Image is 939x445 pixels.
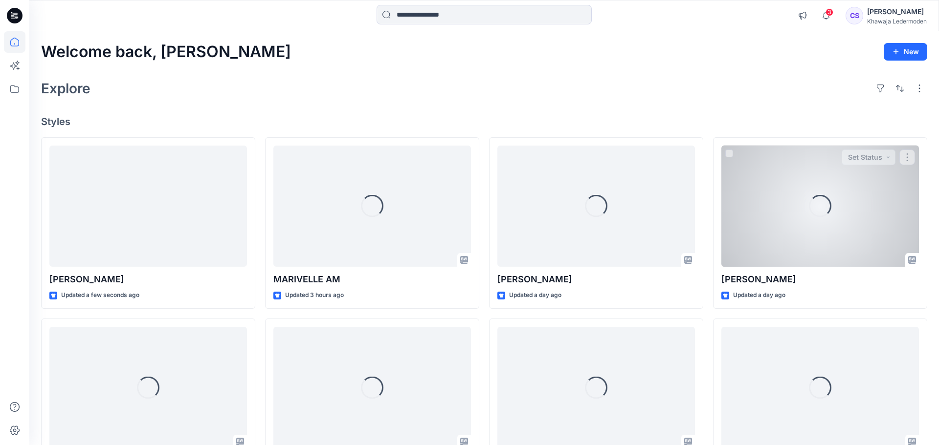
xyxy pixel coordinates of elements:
[285,290,344,300] p: Updated 3 hours ago
[41,81,90,96] h2: Explore
[273,273,471,286] p: MARIVELLE AM
[497,273,695,286] p: [PERSON_NAME]
[61,290,139,300] p: Updated a few seconds ago
[826,8,833,16] span: 3
[49,273,247,286] p: [PERSON_NAME]
[41,43,291,61] h2: Welcome back, [PERSON_NAME]
[884,43,927,61] button: New
[509,290,561,300] p: Updated a day ago
[41,116,927,127] h4: Styles
[867,6,927,18] div: [PERSON_NAME]
[733,290,785,300] p: Updated a day ago
[867,18,927,25] div: Khawaja Ledermoden
[846,7,863,24] div: CS
[721,273,919,286] p: [PERSON_NAME]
